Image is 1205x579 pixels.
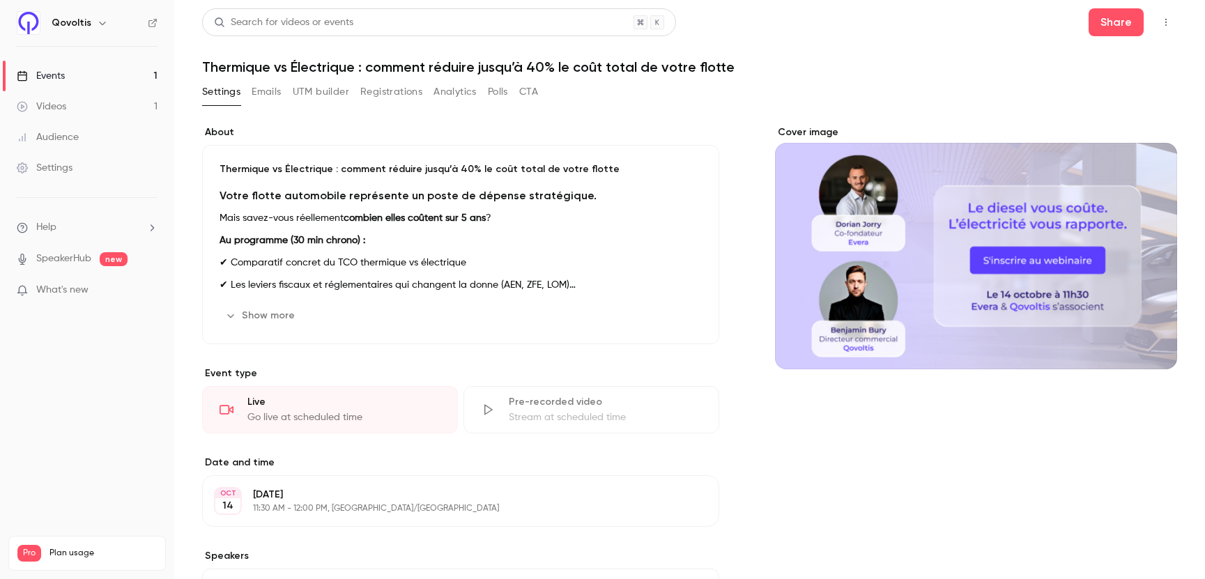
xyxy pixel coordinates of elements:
[141,284,158,297] iframe: Noticeable Trigger
[775,125,1177,369] section: Cover image
[202,386,458,433] div: LiveGo live at scheduled time
[360,81,422,103] button: Registrations
[220,304,303,327] button: Show more
[36,283,89,298] span: What's new
[220,254,702,271] p: ✔ Comparatif concret du TCO thermique vs électrique
[100,252,128,266] span: new
[17,545,41,562] span: Pro
[17,220,158,235] li: help-dropdown-opener
[52,16,91,30] h6: Qovoltis
[220,277,702,293] p: ✔ Les leviers fiscaux et réglementaires qui changent la donne (AEN, ZFE, LOM)
[202,125,719,139] label: About
[509,395,702,409] div: Pre-recorded video
[222,499,233,513] p: 14
[775,125,1177,139] label: Cover image
[220,236,365,245] strong: Au programme (30 min chrono) :
[509,410,702,424] div: Stream at scheduled time
[36,252,91,266] a: SpeakerHub
[253,488,645,502] p: [DATE]
[252,81,281,103] button: Emails
[488,81,508,103] button: Polls
[17,69,65,83] div: Events
[1089,8,1144,36] button: Share
[215,488,240,498] div: OCT
[463,386,719,433] div: Pre-recorded videoStream at scheduled time
[519,81,538,103] button: CTA
[253,503,645,514] p: 11:30 AM - 12:00 PM, [GEOGRAPHIC_DATA]/[GEOGRAPHIC_DATA]
[202,366,719,380] p: Event type
[247,395,440,409] div: Live
[202,59,1177,75] h1: Thermique vs Électrique : comment réduire jusqu’à 40% le coût total de votre flotte
[433,81,477,103] button: Analytics
[49,548,157,559] span: Plan usage
[36,220,56,235] span: Help
[214,15,353,30] div: Search for videos or events
[17,12,40,34] img: Qovoltis
[202,456,719,470] label: Date and time
[17,100,66,114] div: Videos
[17,161,72,175] div: Settings
[247,410,440,424] div: Go live at scheduled time
[202,549,719,563] label: Speakers
[17,130,79,144] div: Audience
[220,210,702,226] p: Mais savez-vous réellement ?
[293,81,349,103] button: UTM builder
[220,189,597,202] strong: Votre flotte automobile représente un poste de dépense stratégique.
[344,213,486,223] strong: combien elles coûtent sur 5 ans
[202,81,240,103] button: Settings
[220,162,702,176] p: Thermique vs Électrique : comment réduire jusqu’à 40% le coût total de votre flotte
